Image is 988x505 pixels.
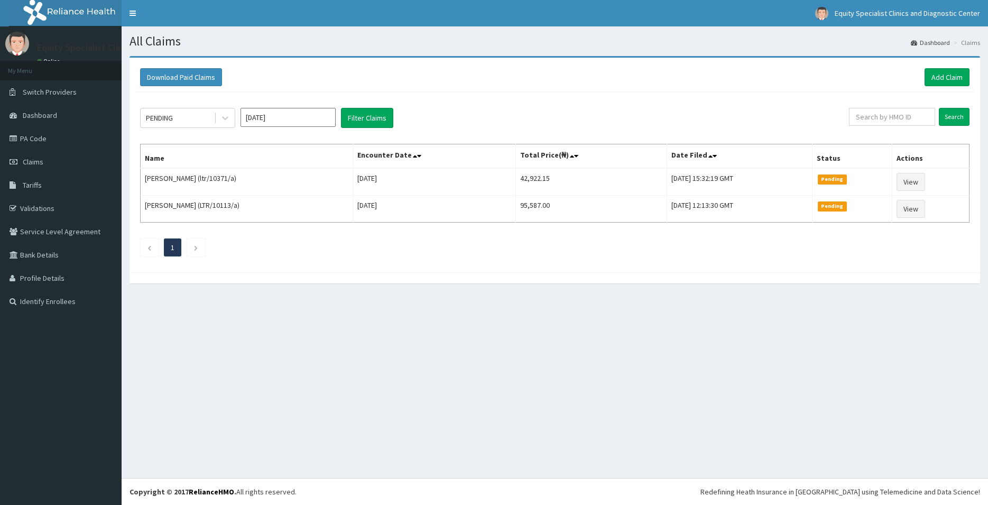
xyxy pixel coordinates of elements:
[141,196,353,223] td: [PERSON_NAME] (LTR/10113/a)
[667,196,812,223] td: [DATE] 12:13:30 GMT
[815,7,828,20] img: User Image
[925,68,969,86] a: Add Claim
[23,111,57,120] span: Dashboard
[812,144,892,169] th: Status
[818,201,847,211] span: Pending
[130,487,236,497] strong: Copyright © 2017 .
[516,144,667,169] th: Total Price(₦)
[141,168,353,196] td: [PERSON_NAME] (ltr/10371/a)
[37,58,62,65] a: Online
[341,108,393,128] button: Filter Claims
[189,487,234,497] a: RelianceHMO
[911,38,950,47] a: Dashboard
[37,43,228,52] p: Equity Specialist Clinics and Diagnostic Center
[951,38,980,47] li: Claims
[23,87,77,97] span: Switch Providers
[892,144,969,169] th: Actions
[140,68,222,86] button: Download Paid Claims
[516,168,667,196] td: 42,922.15
[353,196,516,223] td: [DATE]
[23,180,42,190] span: Tariffs
[193,243,198,252] a: Next page
[897,200,925,218] a: View
[5,32,29,56] img: User Image
[141,144,353,169] th: Name
[667,144,812,169] th: Date Filed
[146,113,173,123] div: PENDING
[23,157,43,167] span: Claims
[667,168,812,196] td: [DATE] 15:32:19 GMT
[171,243,174,252] a: Page 1 is your current page
[818,175,847,184] span: Pending
[849,108,935,126] input: Search by HMO ID
[516,196,667,223] td: 95,587.00
[147,243,152,252] a: Previous page
[353,168,516,196] td: [DATE]
[700,486,980,497] div: Redefining Heath Insurance in [GEOGRAPHIC_DATA] using Telemedicine and Data Science!
[122,478,988,505] footer: All rights reserved.
[353,144,516,169] th: Encounter Date
[835,8,980,18] span: Equity Specialist Clinics and Diagnostic Center
[897,173,925,191] a: View
[241,108,336,127] input: Select Month and Year
[939,108,969,126] input: Search
[130,34,980,48] h1: All Claims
